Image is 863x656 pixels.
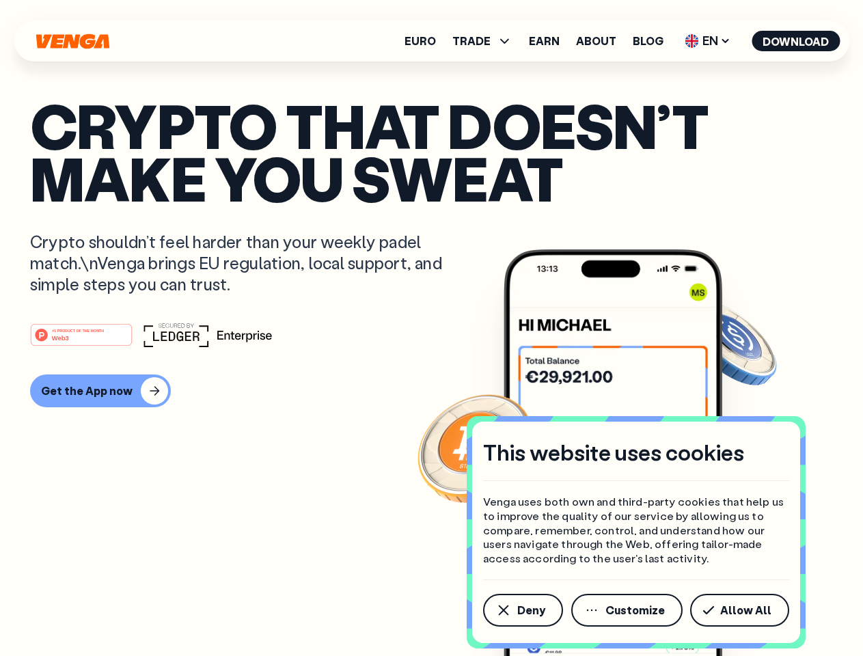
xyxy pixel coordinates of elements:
span: Allow All [720,605,771,616]
button: Allow All [690,594,789,627]
button: Download [752,31,840,51]
div: Get the App now [41,384,133,398]
span: EN [680,30,735,52]
img: USDC coin [681,294,780,392]
a: Blog [633,36,663,46]
a: Euro [405,36,436,46]
p: Crypto shouldn’t feel harder than your weekly padel match.\nVenga brings EU regulation, local sup... [30,231,462,295]
span: TRADE [452,33,512,49]
p: Venga uses both own and third-party cookies that help us to improve the quality of our service by... [483,495,789,566]
tspan: #1 PRODUCT OF THE MONTH [52,328,104,332]
span: Customize [605,605,665,616]
a: Earn [529,36,560,46]
svg: Home [34,33,111,49]
tspan: Web3 [52,333,69,341]
button: Customize [571,594,683,627]
h4: This website uses cookies [483,438,744,467]
span: TRADE [452,36,491,46]
a: Get the App now [30,374,833,407]
a: About [576,36,616,46]
button: Deny [483,594,563,627]
img: flag-uk [685,34,698,48]
button: Get the App now [30,374,171,407]
img: Bitcoin [415,386,538,509]
a: #1 PRODUCT OF THE MONTHWeb3 [30,331,133,349]
span: Deny [517,605,545,616]
p: Crypto that doesn’t make you sweat [30,99,833,204]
